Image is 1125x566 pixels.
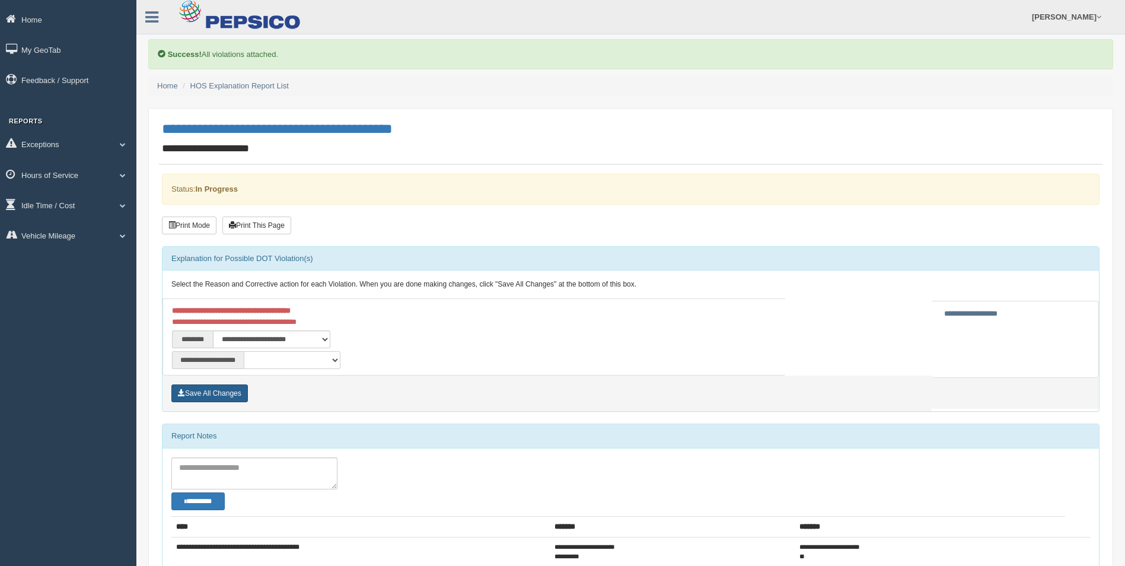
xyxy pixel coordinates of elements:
button: Change Filter Options [171,492,225,510]
a: HOS Explanation Report List [190,81,289,90]
div: Select the Reason and Corrective action for each Violation. When you are done making changes, cli... [162,271,1099,299]
button: Save [171,384,248,402]
b: Success! [168,50,202,59]
a: Home [157,81,178,90]
button: Print This Page [222,217,291,234]
button: Print Mode [162,217,216,234]
div: Status: [162,174,1099,204]
div: Report Notes [162,424,1099,448]
strong: In Progress [195,185,238,193]
div: Explanation for Possible DOT Violation(s) [162,247,1099,271]
div: All violations attached. [148,39,1113,69]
